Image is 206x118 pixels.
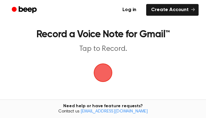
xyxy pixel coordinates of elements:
[80,109,148,114] a: [EMAIL_ADDRESS][DOMAIN_NAME]
[146,4,199,16] a: Create Account
[7,4,42,16] a: Beep
[14,30,192,39] h1: Record a Voice Note for Gmail™
[116,3,142,17] a: Log in
[14,44,192,54] p: Tap to Record.
[4,109,202,115] span: Contact us
[94,63,112,82] img: Beep Logo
